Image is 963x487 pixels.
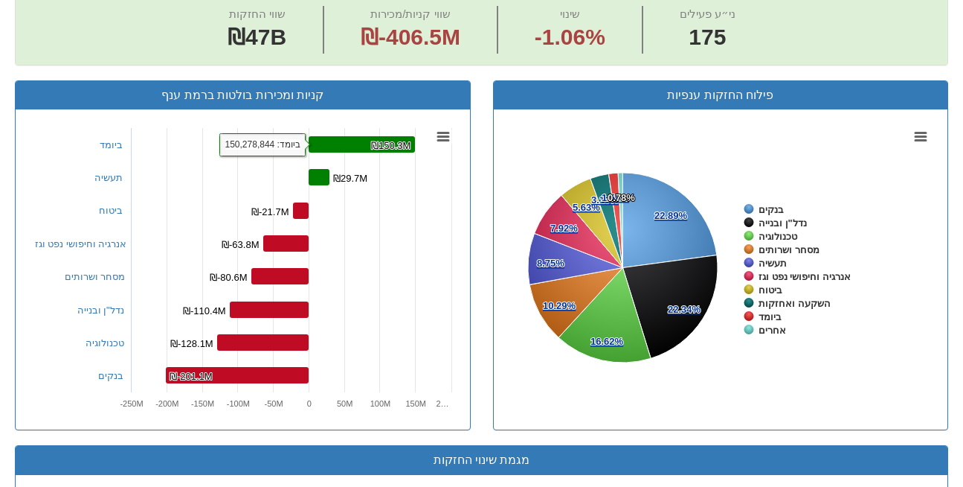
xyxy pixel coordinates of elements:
tspan: ביטוח [759,284,782,296]
text: -200M [155,399,178,408]
tspan: ₪-80.6M [210,272,247,283]
a: אנרגיה וחיפושי נפט וגז [35,238,127,249]
a: נדל"ן ובנייה [77,305,124,316]
a: ביטוח [99,205,123,216]
tspan: ₪-201.1M [170,371,213,382]
a: טכנולוגיה [86,337,124,348]
text: -100M [226,399,249,408]
h3: פילוח החזקות ענפיות [505,89,937,102]
a: תעשיה [94,172,123,183]
span: ני״ע פעילים [680,7,735,20]
tspan: 5.63% [573,202,600,213]
tspan: אנרגיה וחיפושי נפט וגז [759,271,851,282]
tspan: 16.62% [590,336,624,347]
h3: מגמת שינוי החזקות [27,453,936,467]
text: 0 [306,399,311,408]
span: 175 [680,22,735,54]
tspan: ₪-128.1M [170,338,213,349]
tspan: אחרים [759,325,786,336]
span: ₪47B [228,25,286,49]
tspan: 8.75% [537,258,564,269]
span: שינוי [560,7,580,20]
tspan: ₪-21.7M [251,206,289,217]
tspan: מסחר ושרותים [759,244,819,255]
span: ₪-406.5M [361,25,460,49]
h3: קניות ומכירות בולטות ברמת ענף [27,89,459,102]
text: -50M [264,399,283,408]
text: 150M [405,399,426,408]
tspan: השקעה ואחזקות [759,298,831,309]
tspan: 1.59% [602,192,629,203]
span: שווי קניות/מכירות [370,7,450,20]
tspan: 22.89% [654,210,688,221]
tspan: 7.92% [550,223,578,234]
tspan: 10.29% [543,300,576,311]
tspan: ₪150.3M [371,140,410,151]
tspan: תעשיה [759,258,787,269]
text: -150M [190,399,213,408]
tspan: 2… [436,399,448,408]
text: 100M [370,399,390,408]
text: -250M [120,399,143,408]
tspan: ₪-63.8M [222,239,259,250]
tspan: ₪29.7M [333,173,367,184]
tspan: ביומד [759,311,782,322]
tspan: 22.34% [668,304,701,315]
a: ביומד [100,139,123,150]
span: שווי החזקות [229,7,286,20]
span: -1.06% [535,22,605,54]
text: 50M [336,399,352,408]
tspan: ₪-110.4M [183,305,226,316]
tspan: טכנולוגיה [759,231,798,242]
tspan: בנקים [759,204,784,215]
tspan: 0.78% [608,192,635,203]
a: בנקים [98,370,123,381]
a: מסחר ושרותים [65,271,126,282]
tspan: נדל"ן ובנייה [759,217,807,229]
tspan: 3.19% [591,194,619,206]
